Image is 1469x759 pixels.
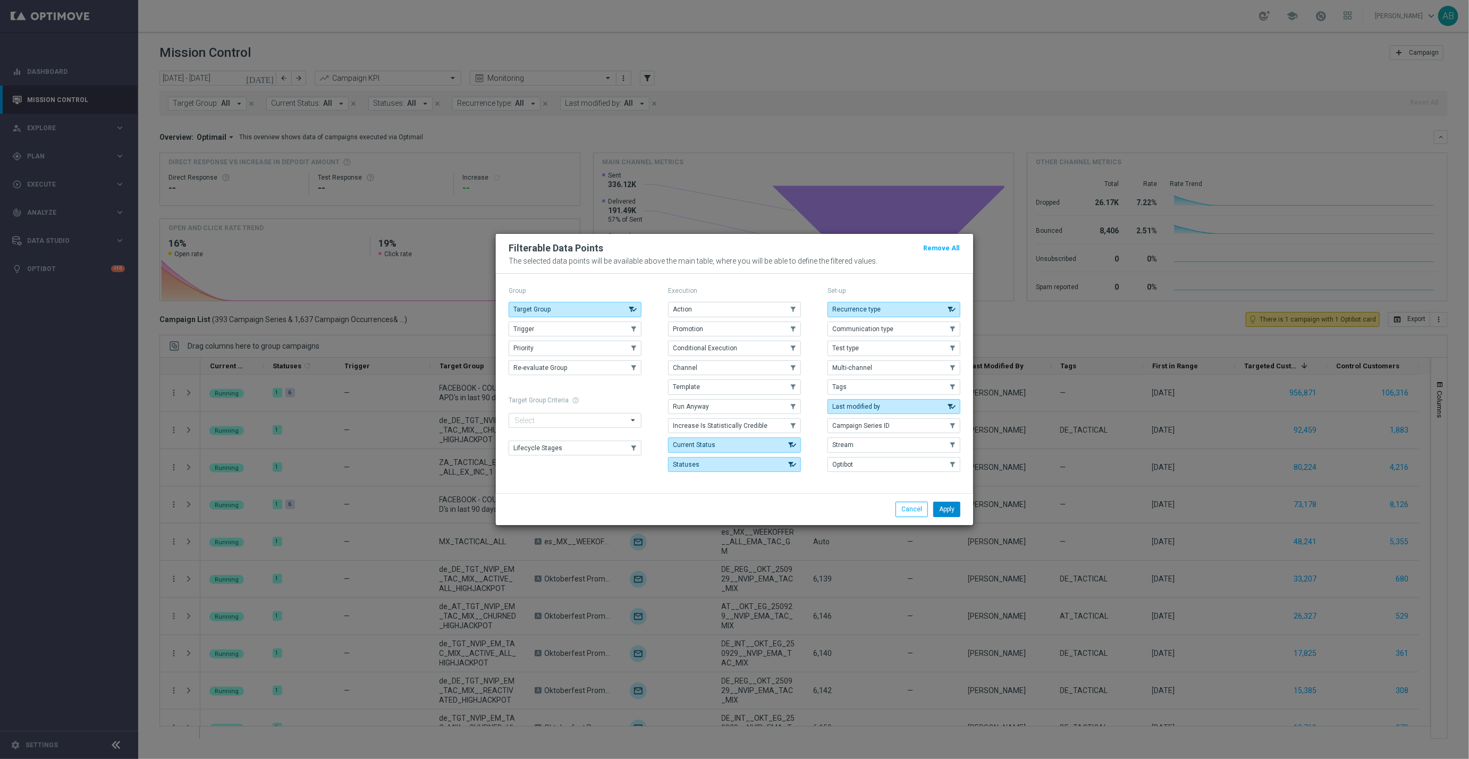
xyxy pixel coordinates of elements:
p: Set-up [828,286,960,295]
span: Trigger [513,325,534,333]
span: Tags [832,383,847,391]
button: Run Anyway [668,399,801,414]
span: Increase Is Statistically Credible [673,422,767,429]
button: Test type [828,341,960,356]
button: Campaign Series ID [828,418,960,433]
span: Stream [832,441,854,449]
span: Test type [832,344,859,352]
button: Increase Is Statistically Credible [668,418,801,433]
span: Priority [513,344,534,352]
button: Template [668,379,801,394]
button: Communication type [828,322,960,336]
button: Tags [828,379,960,394]
button: Priority [509,341,641,356]
button: Action [668,302,801,317]
button: Stream [828,437,960,452]
span: Recurrence type [832,306,881,313]
h2: Filterable Data Points [509,242,603,255]
button: Current Status [668,437,801,452]
span: help_outline [572,397,579,404]
span: Re-evaluate Group [513,364,567,372]
button: Statuses [668,457,801,472]
button: Last modified by [828,399,960,414]
span: Target Group [513,306,551,313]
span: Last modified by [832,403,880,410]
button: Lifecycle Stages [509,441,641,456]
button: Conditional Execution [668,341,801,356]
button: Recurrence type [828,302,960,317]
button: Apply [933,502,960,517]
button: Target Group [509,302,641,317]
button: Re-evaluate Group [509,360,641,375]
p: Group [509,286,641,295]
p: Execution [668,286,801,295]
button: Trigger [509,322,641,336]
span: Promotion [673,325,703,333]
span: Optibot [832,461,853,468]
span: Template [673,383,700,391]
button: Channel [668,360,801,375]
p: The selected data points will be available above the main table, where you will be able to define... [509,257,960,265]
span: Campaign Series ID [832,422,890,429]
span: Current Status [673,441,715,449]
h1: Target Group Criteria [509,397,641,404]
span: Statuses [673,461,699,468]
button: Optibot [828,457,960,472]
span: Communication type [832,325,893,333]
span: Conditional Execution [673,344,737,352]
button: Promotion [668,322,801,336]
button: Remove All [922,242,960,254]
span: Lifecycle Stages [513,444,562,452]
span: Run Anyway [673,403,709,410]
span: Multi-channel [832,364,872,372]
span: Channel [673,364,697,372]
button: Cancel [896,502,928,517]
button: Multi-channel [828,360,960,375]
span: Action [673,306,692,313]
